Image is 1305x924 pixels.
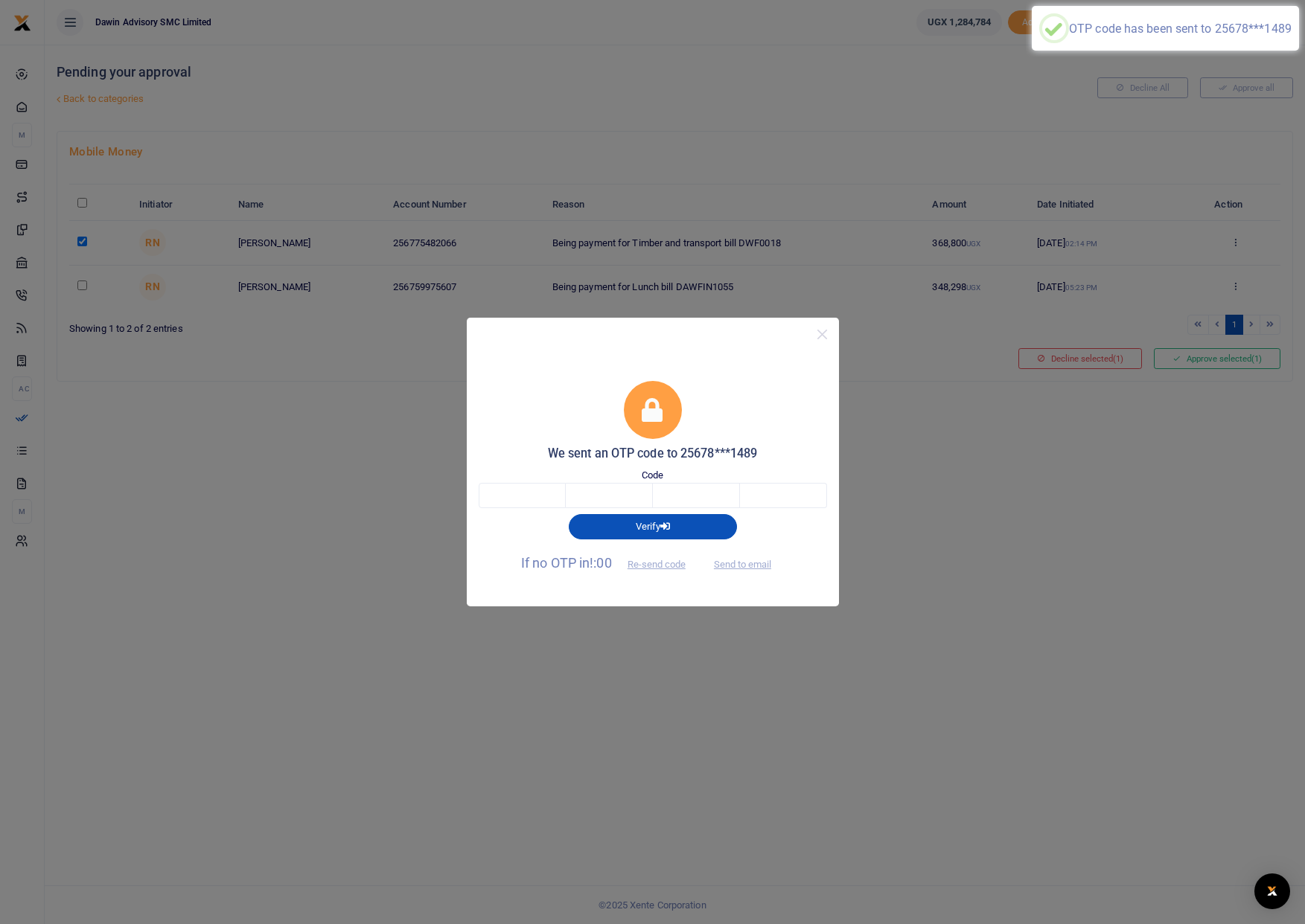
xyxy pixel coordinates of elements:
[479,446,827,461] h5: We sent an OTP code to 25678***1489
[590,555,611,571] span: !:00
[1254,873,1290,909] div: Open Intercom Messenger
[811,324,833,345] button: Close
[569,514,737,539] button: Verify
[521,555,698,571] span: If no OTP in
[642,468,663,483] label: Code
[1069,22,1292,36] div: OTP code has been sent to 25678***1489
